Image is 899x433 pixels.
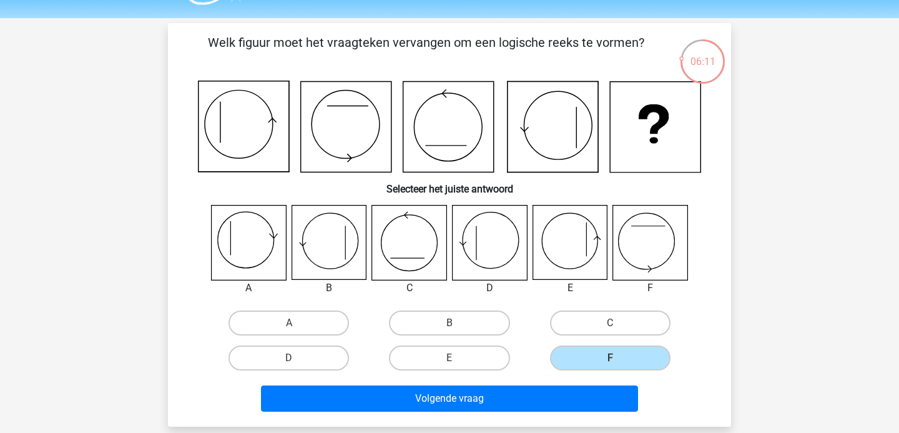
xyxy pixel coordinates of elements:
div: F [603,281,697,296]
label: C [550,311,671,336]
div: D [443,281,537,296]
div: B [282,281,376,296]
label: D [228,346,349,371]
label: B [389,311,509,336]
h6: Selecteer het juiste antwoord [188,173,711,195]
label: E [389,346,509,371]
p: Welk figuur moet het vraagteken vervangen om een logische reeks te vormen? [188,33,664,71]
div: 06:11 [679,38,726,69]
button: Volgende vraag [261,386,639,412]
div: E [523,281,617,296]
label: A [228,311,349,336]
div: A [202,281,296,296]
label: F [550,346,671,371]
div: C [362,281,456,296]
